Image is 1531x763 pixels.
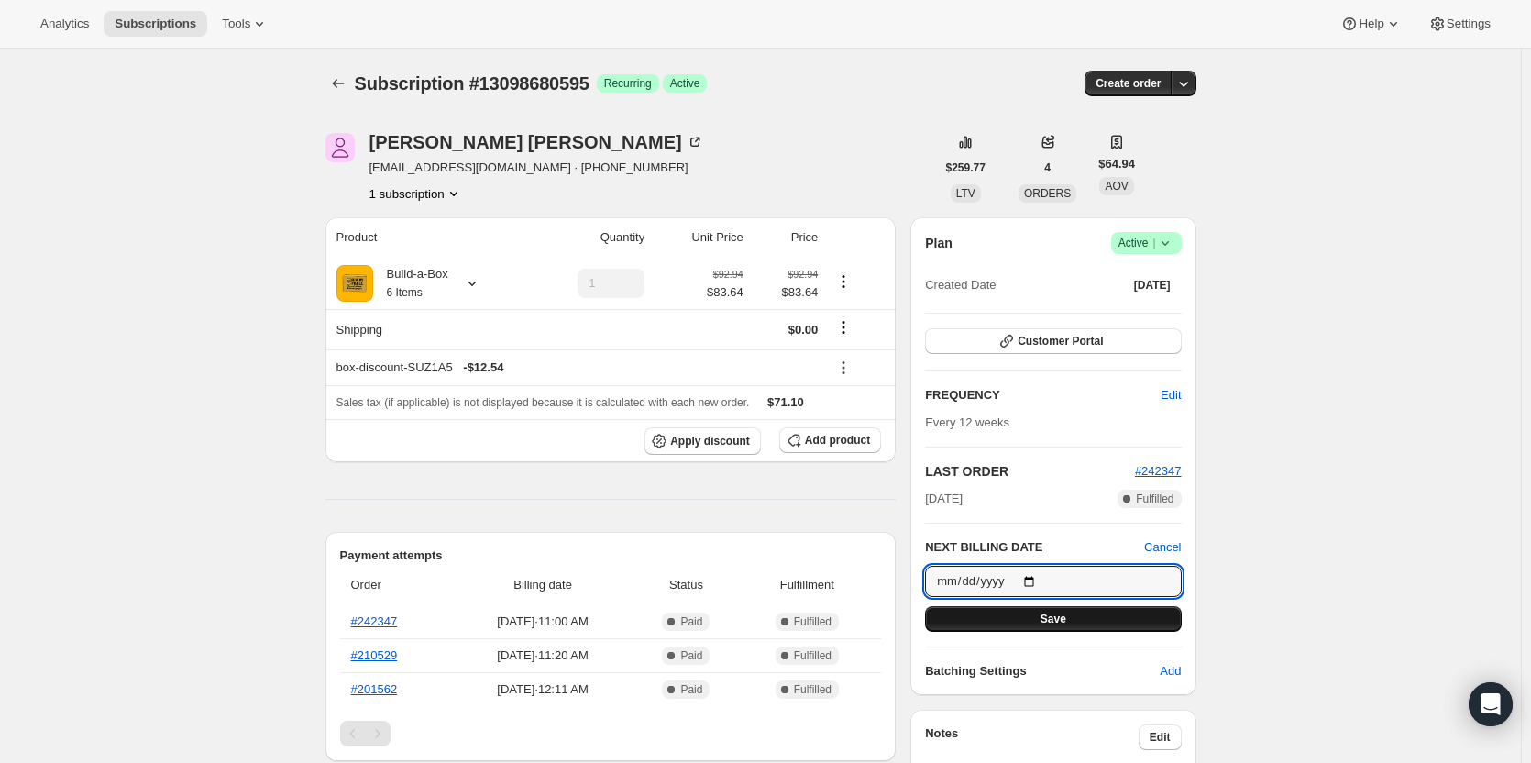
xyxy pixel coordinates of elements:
[527,217,650,258] th: Quantity
[749,217,824,258] th: Price
[754,283,819,302] span: $83.64
[1123,272,1182,298] button: [DATE]
[794,614,832,629] span: Fulfilled
[1041,612,1066,626] span: Save
[1469,682,1513,726] div: Open Intercom Messenger
[457,680,629,699] span: [DATE] · 12:11 AM
[1118,234,1174,252] span: Active
[1134,278,1171,293] span: [DATE]
[1144,538,1181,557] button: Cancel
[1098,155,1135,173] span: $64.94
[794,648,832,663] span: Fulfilled
[925,234,953,252] h2: Plan
[1161,386,1181,404] span: Edit
[925,538,1144,557] h2: NEXT BILLING DATE
[639,576,732,594] span: Status
[457,576,629,594] span: Billing date
[325,217,528,258] th: Product
[925,276,996,294] span: Created Date
[351,648,398,662] a: #210529
[1033,155,1062,181] button: 4
[925,662,1160,680] h6: Batching Settings
[340,547,882,565] h2: Payment attempts
[1447,17,1491,31] span: Settings
[457,647,629,665] span: [DATE] · 11:20 AM
[104,11,207,37] button: Subscriptions
[805,433,870,448] span: Add product
[369,159,704,177] span: [EMAIL_ADDRESS][DOMAIN_NAME] · [PHONE_NUMBER]
[925,490,963,508] span: [DATE]
[1136,492,1173,506] span: Fulfilled
[1150,730,1171,745] span: Edit
[1160,662,1181,680] span: Add
[1149,657,1192,686] button: Add
[1024,187,1071,200] span: ORDERS
[340,721,882,746] nav: Pagination
[336,396,750,409] span: Sales tax (if applicable) is not displayed because it is calculated with each new order.
[670,434,750,448] span: Apply discount
[1105,180,1128,193] span: AOV
[680,682,702,697] span: Paid
[794,682,832,697] span: Fulfilled
[373,265,448,302] div: Build-a-Box
[40,17,89,31] span: Analytics
[1096,76,1161,91] span: Create order
[707,283,743,302] span: $83.64
[336,359,819,377] div: box-discount-SUZ1A5
[680,648,702,663] span: Paid
[680,614,702,629] span: Paid
[935,155,997,181] button: $259.77
[211,11,280,37] button: Tools
[779,427,881,453] button: Add product
[369,133,704,151] div: [PERSON_NAME] [PERSON_NAME]
[644,427,761,455] button: Apply discount
[1135,464,1182,478] a: #242347
[369,184,463,203] button: Product actions
[788,323,819,337] span: $0.00
[457,613,629,631] span: [DATE] · 11:00 AM
[325,133,355,162] span: Andrew Reeves
[340,565,452,605] th: Order
[767,395,804,409] span: $71.10
[325,309,528,349] th: Shipping
[829,317,858,337] button: Shipping actions
[325,71,351,96] button: Subscriptions
[351,682,398,696] a: #201562
[355,73,589,94] span: Subscription #13098680595
[925,415,1009,429] span: Every 12 weeks
[946,160,986,175] span: $259.77
[222,17,250,31] span: Tools
[1417,11,1502,37] button: Settings
[744,576,871,594] span: Fulfillment
[925,606,1181,632] button: Save
[1359,17,1383,31] span: Help
[1150,381,1192,410] button: Edit
[1135,462,1182,481] button: #242347
[1329,11,1413,37] button: Help
[1152,236,1155,250] span: |
[1085,71,1172,96] button: Create order
[604,76,652,91] span: Recurring
[925,724,1139,750] h3: Notes
[650,217,749,258] th: Unit Price
[925,328,1181,354] button: Customer Portal
[115,17,196,31] span: Subscriptions
[29,11,100,37] button: Analytics
[463,359,503,377] span: - $12.54
[336,265,373,302] img: product img
[1139,724,1182,750] button: Edit
[788,269,818,280] small: $92.94
[713,269,743,280] small: $92.94
[829,271,858,292] button: Product actions
[956,187,975,200] span: LTV
[387,286,423,299] small: 6 Items
[925,462,1135,481] h2: LAST ORDER
[1018,334,1103,348] span: Customer Portal
[925,386,1161,404] h2: FREQUENCY
[351,614,398,628] a: #242347
[670,76,700,91] span: Active
[1044,160,1051,175] span: 4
